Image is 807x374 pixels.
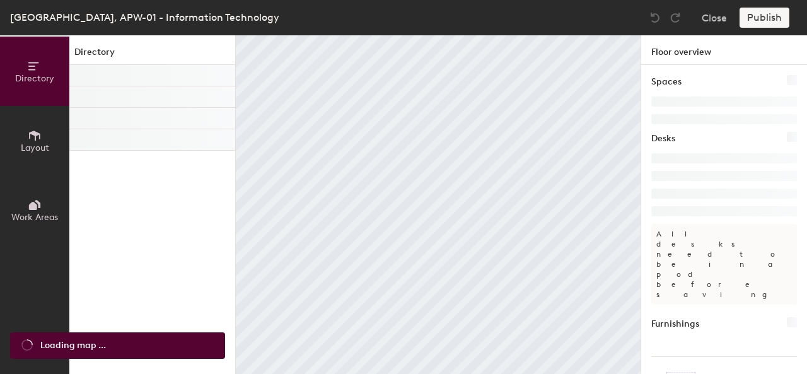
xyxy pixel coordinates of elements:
[10,9,279,25] div: [GEOGRAPHIC_DATA], APW-01 - Information Technology
[702,8,727,28] button: Close
[651,317,699,331] h1: Furnishings
[651,132,675,146] h1: Desks
[40,339,106,353] span: Loading map ...
[669,11,682,24] img: Redo
[15,73,54,84] span: Directory
[69,45,235,65] h1: Directory
[21,143,49,153] span: Layout
[651,224,797,305] p: All desks need to be in a pod before saving
[236,35,641,374] canvas: Map
[641,35,807,65] h1: Floor overview
[651,75,682,89] h1: Spaces
[11,212,58,223] span: Work Areas
[649,11,661,24] img: Undo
